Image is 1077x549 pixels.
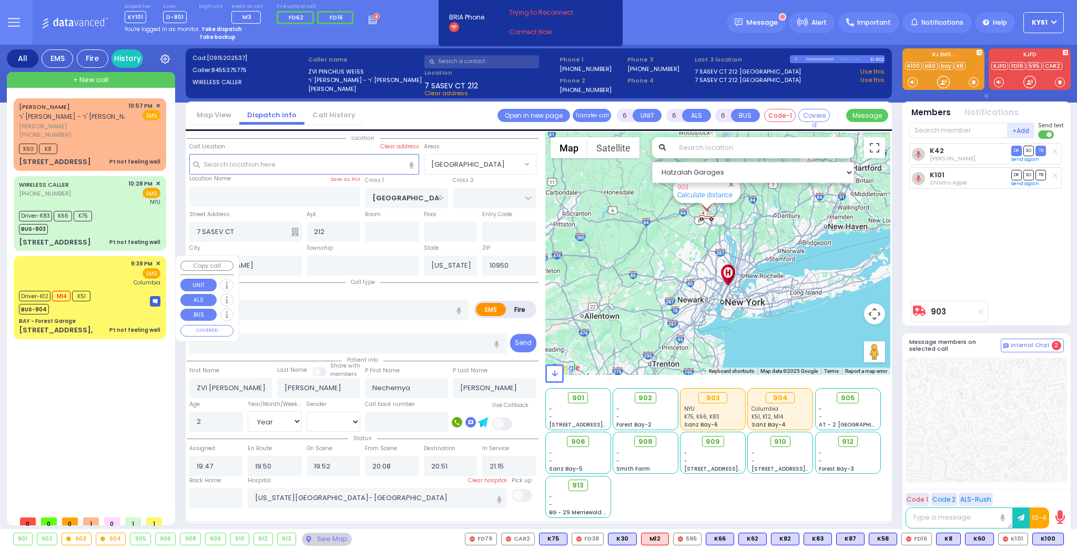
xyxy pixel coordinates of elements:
span: 9:39 PM [131,260,153,268]
span: 913 [572,480,584,491]
div: [STREET_ADDRESS] [19,237,91,248]
a: Send again [1011,180,1039,187]
a: K100 [905,62,922,70]
span: - [549,449,552,457]
label: KJ EMS... [902,52,984,59]
a: bay [939,62,953,70]
span: 905 [841,393,855,403]
span: 906 [571,436,585,447]
span: Sanz Bay-6 [684,421,718,429]
label: [PERSON_NAME] [308,85,421,94]
div: ALS [641,533,669,545]
span: Alert [811,18,827,27]
label: Clear address [380,143,419,151]
div: 903 [699,209,715,222]
span: ✕ [156,259,160,268]
span: TR [1035,146,1046,156]
span: 10:57 PM [128,102,153,110]
a: Use this [860,67,885,76]
strong: Take dispatch [201,25,242,33]
div: BLS [936,533,961,545]
span: - [684,457,687,465]
img: comment-alt.png [1003,343,1009,349]
div: Year/Month/Week/Day [248,400,302,409]
span: KY61 [1032,18,1048,27]
span: KY101 [125,11,146,23]
label: First Name [189,367,219,375]
span: - [819,405,822,413]
div: New York Presbyterian Hospital- Columbia Campus [719,265,737,286]
span: 0 [41,517,57,525]
span: Notifications [921,18,963,27]
button: Copy call [180,261,233,271]
button: Show street map [551,137,587,158]
button: Toggle fullscreen view [864,137,885,158]
a: Open this area in Google Maps (opens a new window) [548,361,583,375]
button: Drag Pegman onto the map to open Street View [864,341,885,362]
span: - [549,405,552,413]
label: Location Name [189,175,231,183]
div: Pt not feeling well [109,326,160,334]
img: red-radio-icon.svg [576,536,582,542]
span: Columbia [751,405,778,413]
div: K66 [706,533,734,545]
a: [PERSON_NAME] [19,103,70,111]
span: 1 [146,517,162,525]
span: 2 [1052,341,1061,350]
span: Columbia [134,279,160,287]
span: Forest Bay-3 [819,465,854,473]
input: Search location here [189,154,419,174]
span: - [549,493,552,501]
button: Internal Chat 2 [1001,339,1064,352]
button: Code 2 [931,493,957,506]
label: Fire [505,303,535,316]
a: Use this [860,76,885,85]
span: Phone 1 [560,55,624,64]
span: EMS [143,268,160,279]
span: [0915202537] [207,54,247,62]
button: Message [846,109,888,122]
label: City [189,244,200,252]
div: ZVI PINCHUS WEISS [697,189,716,221]
button: COVERED [180,325,233,337]
label: Room [365,210,381,219]
a: Send again [1011,156,1039,162]
button: 10-4 [1030,507,1049,528]
span: Message [746,17,778,28]
span: K75 [74,211,92,221]
label: Caller: [192,66,305,75]
span: [STREET_ADDRESS][PERSON_NAME] [751,465,851,473]
label: In Service [482,444,509,453]
span: BUS-903 [19,224,48,235]
div: See map [302,533,351,546]
div: 908 [180,533,200,545]
button: Notifications [964,107,1019,119]
img: Logo [42,16,111,29]
label: Night unit [199,4,222,10]
label: Entry Code [482,210,512,219]
span: [GEOGRAPHIC_DATA] [431,159,505,170]
div: BLS [771,533,799,545]
button: UNIT [180,279,217,291]
span: - [616,405,619,413]
span: Send text [1038,121,1064,129]
span: ✕ [156,179,160,188]
span: - [549,457,552,465]
span: Help [993,18,1007,27]
strong: Take backup [199,33,236,41]
a: K101 [930,171,944,179]
div: 905 [130,533,150,545]
span: Patient info [342,356,383,364]
label: [PHONE_NUMBER] [627,65,679,73]
label: Use Callback [492,401,529,410]
a: Call History [304,110,363,120]
label: Pick up [512,476,532,485]
label: EMS [476,303,506,316]
div: BLS [738,533,767,545]
div: FD38 [572,533,604,545]
a: History [111,49,143,68]
div: BLS [965,533,994,545]
button: +Add [1008,123,1035,138]
input: Search location [672,137,854,158]
div: 902 [37,533,57,545]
